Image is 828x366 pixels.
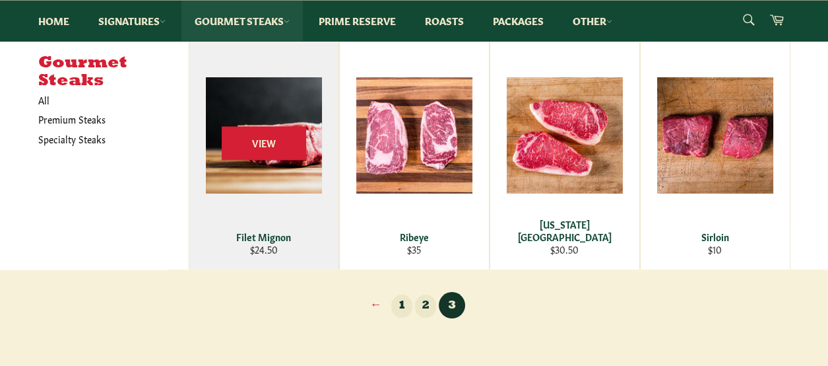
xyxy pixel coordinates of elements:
[657,77,773,194] img: Sirloin
[480,1,557,41] a: Packages
[649,231,781,243] div: Sirloin
[181,1,303,41] a: Gourmet Steaks
[348,231,480,243] div: Ribeye
[439,292,465,318] span: 3
[189,41,339,270] a: Filet Mignon Filet Mignon $24.50 View
[640,41,790,270] a: Sirloin Sirloin $10
[507,77,623,194] img: New York Strip
[339,41,490,270] a: Ribeye Ribeye $35
[348,243,480,256] div: $35
[32,129,175,149] a: Specialty Steaks
[38,54,189,91] h5: Gourmet Steaks
[25,1,82,41] a: Home
[197,231,330,243] div: Filet Mignon
[32,110,175,129] a: Premium Steaks
[32,91,189,110] a: All
[222,127,306,161] span: View
[391,295,412,318] a: 1
[305,1,409,41] a: Prime Reserve
[356,77,472,194] img: Ribeye
[415,295,436,318] a: 2
[412,1,477,41] a: Roasts
[498,243,631,256] div: $30.50
[498,218,631,244] div: [US_STATE][GEOGRAPHIC_DATA]
[559,1,625,41] a: Other
[649,243,781,256] div: $10
[490,41,640,270] a: New York Strip [US_STATE][GEOGRAPHIC_DATA] $30.50
[364,295,389,318] a: ←
[85,1,179,41] a: Signatures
